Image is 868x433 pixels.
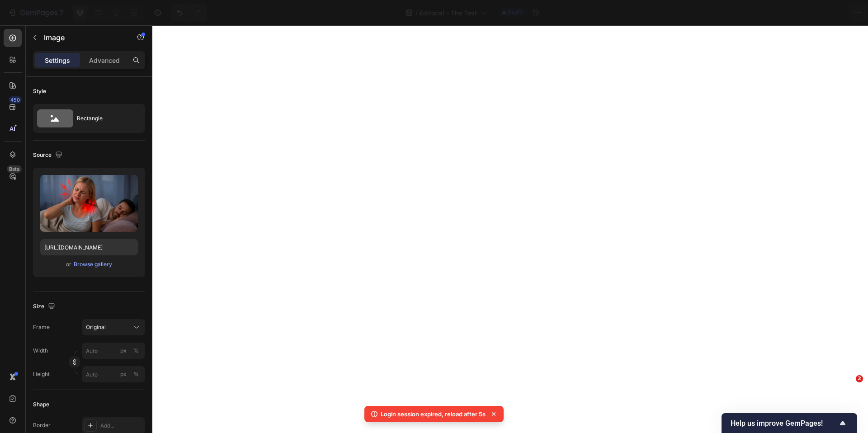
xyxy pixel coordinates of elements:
input: px% [82,343,145,359]
div: Style [33,87,46,95]
iframe: Design area [152,25,868,433]
div: Shape [33,400,49,409]
div: px [120,370,127,378]
img: preview-image [40,175,138,232]
p: Login session expired, reload after 5s [381,409,486,419]
label: Width [33,347,48,355]
span: Editorial - The Test [420,8,477,18]
div: Publish [816,8,838,18]
div: Beta [7,165,22,173]
p: Advanced [89,56,120,65]
span: / [415,8,418,18]
iframe: Intercom live chat [837,389,859,410]
label: Height [33,370,50,378]
p: Settings [45,56,70,65]
div: 450 [9,96,22,104]
div: Border [33,421,51,429]
p: Image [44,32,121,43]
input: px% [82,366,145,382]
div: % [133,347,139,355]
button: Publish [808,4,846,22]
div: px [120,347,127,355]
label: Frame [33,323,50,331]
span: 2 [856,375,863,382]
button: Save [774,4,804,22]
button: px [131,369,142,380]
button: Browse gallery [73,260,113,269]
button: Original [82,319,145,335]
span: Help us improve GemPages! [731,419,837,428]
span: or [66,259,71,270]
span: Save [782,9,797,17]
input: https://example.com/image.jpg [40,239,138,255]
div: Browse gallery [74,260,112,268]
button: % [118,345,129,356]
span: Original [86,323,106,331]
button: 7 [4,4,67,22]
div: % [133,370,139,378]
div: Rectangle [77,108,132,129]
button: Show survey - Help us improve GemPages! [731,418,848,428]
div: Source [33,149,64,161]
span: Draft [508,9,521,17]
div: Size [33,301,57,313]
p: 7 [59,7,63,18]
div: Undo/Redo [170,4,207,22]
button: % [118,369,129,380]
div: Add... [100,422,143,430]
button: px [131,345,142,356]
